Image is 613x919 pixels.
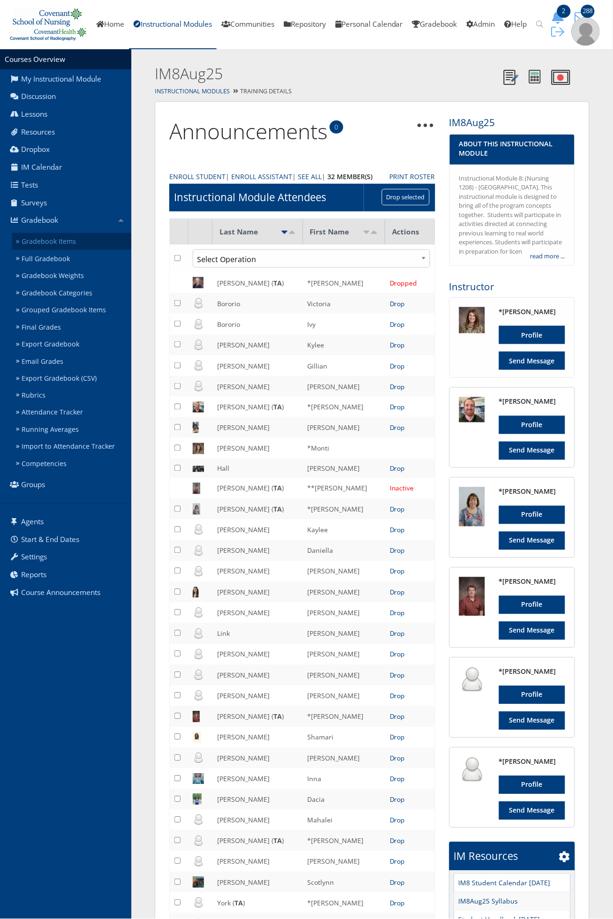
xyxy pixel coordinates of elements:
[212,314,303,334] td: Bororio
[212,644,303,665] td: [PERSON_NAME]
[504,70,519,85] img: Notes
[212,810,303,830] td: [PERSON_NAME]
[390,650,405,659] a: Drop
[499,667,565,677] h4: *[PERSON_NAME]
[169,172,376,181] div: | | |
[581,5,595,18] span: 288
[303,748,386,768] td: [PERSON_NAME]
[499,776,565,794] a: Profile
[303,644,386,665] td: [PERSON_NAME]
[212,376,303,397] td: [PERSON_NAME]
[390,857,405,866] a: Drop
[303,685,386,706] td: [PERSON_NAME]
[459,878,551,888] a: IM8 Student Calendar [DATE]
[212,293,303,314] td: Bororio
[303,499,386,520] td: *[PERSON_NAME]
[273,836,282,845] b: TA
[499,487,565,497] h4: *[PERSON_NAME]
[169,172,226,181] a: Enroll Student
[303,603,386,623] td: [PERSON_NAME]
[499,352,565,370] a: Send Message
[303,478,386,499] td: **[PERSON_NAME]
[273,712,282,721] b: TA
[499,416,565,434] a: Profile
[459,307,485,333] img: 521_125_125.jpg
[212,540,303,561] td: [PERSON_NAME]
[212,355,303,376] td: [PERSON_NAME]
[499,442,565,460] a: Send Message
[499,622,565,640] a: Send Message
[390,733,405,742] a: Drop
[12,387,131,404] a: Rubrics
[303,789,386,810] td: Dacia
[572,17,600,45] img: user-profile-default-picture.png
[499,686,565,704] a: Profile
[390,403,405,412] a: Drop
[12,353,131,370] a: Email Grades
[390,320,405,329] a: Drop
[303,397,386,417] td: *[PERSON_NAME]
[552,70,570,85] img: Record Video Note
[499,532,565,550] a: Send Message
[212,499,303,520] td: [PERSON_NAME] ( )
[131,85,613,98] div: Training Details
[390,278,430,288] div: Dropped
[330,121,343,134] span: 0
[303,830,386,851] td: *[PERSON_NAME]
[390,172,435,181] a: Print Roster
[390,775,405,783] a: Drop
[572,12,595,22] a: 288
[557,5,571,18] span: 2
[548,12,572,22] a: 2
[212,685,303,706] td: [PERSON_NAME]
[212,893,303,913] td: York ( )
[390,878,405,887] a: Drop
[382,189,430,205] input: Drop selected
[303,335,386,355] td: Kylee
[273,505,282,514] b: TA
[303,810,386,830] td: Mahalei
[303,727,386,748] td: Shamari
[390,588,405,597] a: Drop
[390,712,405,721] a: Drop
[385,219,435,244] th: Actions
[212,582,303,603] td: [PERSON_NAME]
[499,577,565,587] h4: *[PERSON_NAME]
[454,849,518,864] h1: IM Resources
[390,464,405,473] a: Drop
[12,250,131,267] a: Full Gradebook
[530,252,565,261] a: read more ...
[212,478,303,499] td: [PERSON_NAME] ( )
[288,231,296,234] img: desc.png
[390,546,405,555] a: Drop
[212,706,303,727] td: [PERSON_NAME] ( )
[303,355,386,376] td: Gillian
[459,757,485,783] img: user_64.png
[303,768,386,789] td: Inna
[212,417,303,438] td: [PERSON_NAME]
[459,487,485,526] img: 528_125_125.jpg
[303,520,386,540] td: Kaylee
[499,757,565,767] h4: *[PERSON_NAME]
[212,459,303,478] td: Hall
[390,382,405,391] a: Drop
[303,623,386,644] td: [PERSON_NAME]
[303,893,386,913] td: *[PERSON_NAME]
[499,307,565,316] h4: *[PERSON_NAME]
[12,438,131,456] a: Import to Attendance Tracker
[155,87,230,95] a: Instructional Modules
[499,712,565,730] a: Send Message
[459,174,565,256] div: Instructional Module 8: (Nursing 1208) - [GEOGRAPHIC_DATA]. This instructional module is designed...
[212,520,303,540] td: [PERSON_NAME]
[12,421,131,438] a: Running Averages
[559,851,570,863] i: Manage
[231,172,292,181] a: Enroll Assistant
[298,172,322,181] a: See All
[212,665,303,685] td: [PERSON_NAME]
[303,272,386,293] td: *[PERSON_NAME]
[449,280,575,294] h3: Instructor
[303,438,386,459] td: *Monti
[273,403,282,412] b: TA
[303,582,386,603] td: [PERSON_NAME]
[390,526,405,535] a: Drop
